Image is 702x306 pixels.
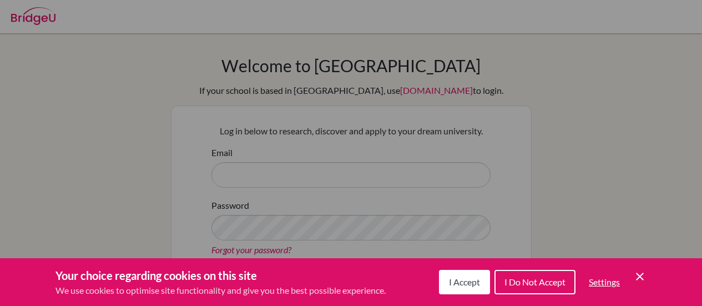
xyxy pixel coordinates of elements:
button: I Accept [439,270,490,294]
p: We use cookies to optimise site functionality and give you the best possible experience. [55,284,386,297]
span: I Do Not Accept [504,277,565,287]
span: Settings [589,277,620,287]
span: I Accept [449,277,480,287]
h3: Your choice regarding cookies on this site [55,267,386,284]
button: I Do Not Accept [494,270,575,294]
button: Save and close [633,270,647,283]
button: Settings [580,271,629,293]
